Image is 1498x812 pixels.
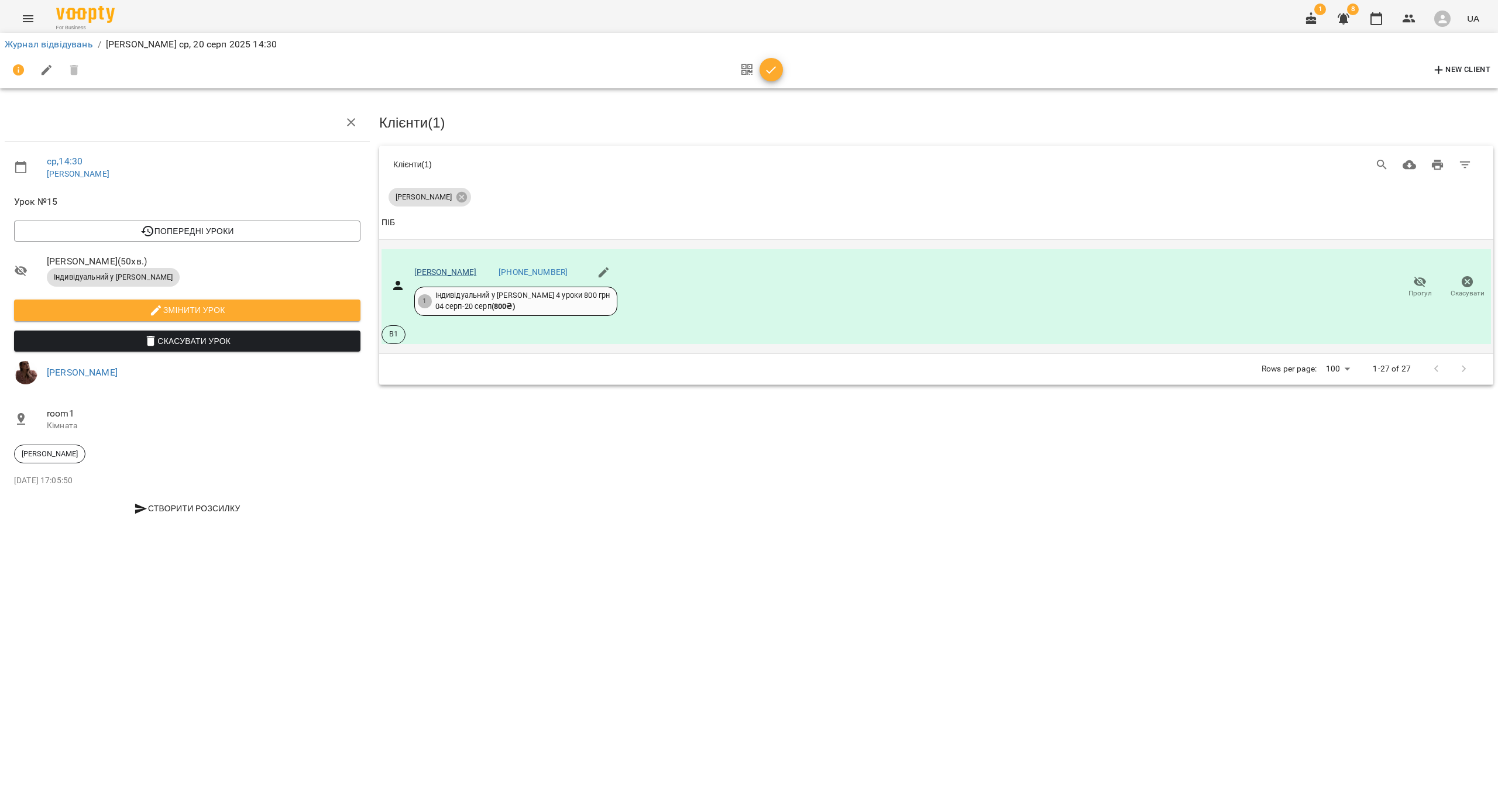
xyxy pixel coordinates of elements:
a: [PERSON_NAME] [414,267,477,277]
span: [PERSON_NAME] [389,192,459,202]
span: Змінити урок [23,303,351,317]
div: Table Toolbar [379,146,1493,183]
button: Search [1368,151,1396,179]
span: New Client [1432,63,1490,77]
div: [PERSON_NAME] [389,188,471,207]
div: ПІБ [382,216,395,230]
button: Скасувати Урок [14,331,360,352]
span: ПІБ [382,216,1491,230]
a: [PERSON_NAME] [47,169,109,178]
a: [PERSON_NAME] [47,367,118,378]
div: 100 [1321,360,1354,377]
span: Скасувати [1451,288,1485,298]
button: Фільтр [1451,151,1479,179]
span: [PERSON_NAME] ( 50 хв. ) [47,254,360,269]
p: [PERSON_NAME] ср, 20 серп 2025 14:30 [106,37,277,51]
span: Індивідуальний у [PERSON_NAME] [47,272,180,283]
li: / [98,37,101,51]
a: [PHONE_NUMBER] [499,267,568,277]
b: ( 800 ₴ ) [492,302,515,311]
span: Прогул [1408,288,1432,298]
div: Індивідуальний у [PERSON_NAME] 4 уроки 800 грн 04 серп - 20 серп [435,290,610,312]
a: ср , 14:30 [47,156,83,167]
button: New Client [1429,61,1493,80]
span: UA [1467,12,1479,25]
span: room1 [47,407,360,421]
span: 1 [1314,4,1326,15]
img: Voopty Logo [56,6,115,23]
div: [PERSON_NAME] [14,445,85,463]
button: Друк [1424,151,1452,179]
span: B1 [382,329,405,339]
div: 1 [418,294,432,308]
p: Кімната [47,420,360,432]
span: 8 [1347,4,1359,15]
button: Завантажити CSV [1396,151,1424,179]
div: Sort [382,216,395,230]
button: Створити розсилку [14,498,360,519]
div: Клієнти ( 1 ) [393,159,900,170]
p: [DATE] 17:05:50 [14,475,360,487]
button: Menu [14,5,42,33]
button: Попередні уроки [14,221,360,242]
button: Прогул [1396,271,1444,304]
button: Скасувати [1444,271,1491,304]
span: [PERSON_NAME] [15,449,85,459]
span: Попередні уроки [23,224,351,238]
button: Змінити урок [14,300,360,321]
p: 1-27 of 27 [1373,363,1410,375]
a: Журнал відвідувань [5,39,93,50]
span: Створити розсилку [19,501,356,515]
h3: Клієнти ( 1 ) [379,115,1493,130]
span: Урок №15 [14,195,360,209]
img: 3c9324ac2b6f4726937e6d6256b13e9c.jpeg [14,361,37,384]
p: Rows per page: [1262,363,1317,375]
nav: breadcrumb [5,37,1493,51]
span: For Business [56,24,115,32]
span: Скасувати Урок [23,334,351,348]
button: UA [1462,8,1484,29]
